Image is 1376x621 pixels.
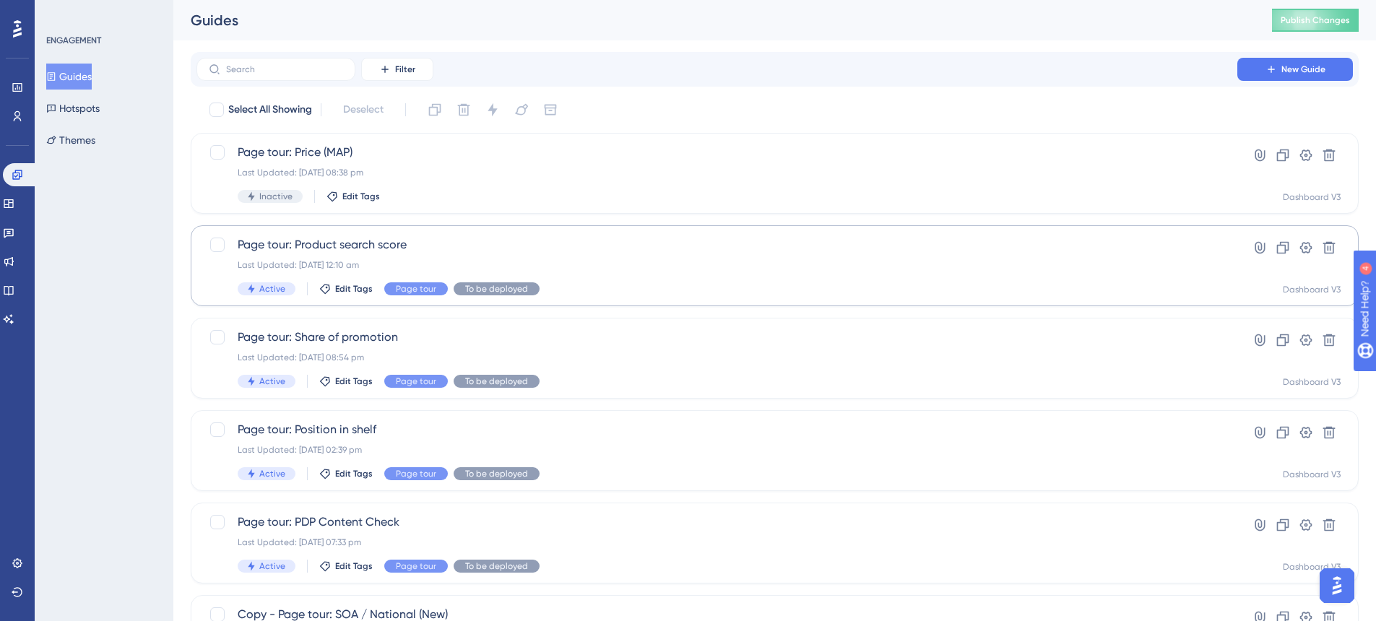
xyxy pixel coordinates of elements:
[100,7,105,19] div: 4
[46,95,100,121] button: Hotspots
[319,560,373,572] button: Edit Tags
[343,101,384,118] span: Deselect
[259,468,285,479] span: Active
[238,444,1196,456] div: Last Updated: [DATE] 02:39 pm
[226,64,343,74] input: Search
[1272,9,1359,32] button: Publish Changes
[238,259,1196,271] div: Last Updated: [DATE] 12:10 am
[335,560,373,572] span: Edit Tags
[1315,564,1359,607] iframe: UserGuiding AI Assistant Launcher
[465,375,528,387] span: To be deployed
[238,421,1196,438] span: Page tour: Position in shelf
[326,191,380,202] button: Edit Tags
[319,375,373,387] button: Edit Tags
[238,513,1196,531] span: Page tour: PDP Content Check
[396,283,436,295] span: Page tour
[238,329,1196,346] span: Page tour: Share of promotion
[228,101,312,118] span: Select All Showing
[191,10,1236,30] div: Guides
[396,468,436,479] span: Page tour
[238,167,1196,178] div: Last Updated: [DATE] 08:38 pm
[335,468,373,479] span: Edit Tags
[34,4,90,21] span: Need Help?
[238,236,1196,253] span: Page tour: Product search score
[1283,469,1341,480] div: Dashboard V3
[319,468,373,479] button: Edit Tags
[361,58,433,81] button: Filter
[259,375,285,387] span: Active
[465,283,528,295] span: To be deployed
[1281,14,1350,26] span: Publish Changes
[335,375,373,387] span: Edit Tags
[396,560,436,572] span: Page tour
[1237,58,1353,81] button: New Guide
[238,144,1196,161] span: Page tour: Price (MAP)
[465,468,528,479] span: To be deployed
[1281,64,1325,75] span: New Guide
[330,97,397,123] button: Deselect
[342,191,380,202] span: Edit Tags
[1283,191,1341,203] div: Dashboard V3
[396,375,436,387] span: Page tour
[395,64,415,75] span: Filter
[259,283,285,295] span: Active
[335,283,373,295] span: Edit Tags
[46,64,92,90] button: Guides
[259,191,293,202] span: Inactive
[1283,376,1341,388] div: Dashboard V3
[465,560,528,572] span: To be deployed
[1283,561,1341,573] div: Dashboard V3
[319,283,373,295] button: Edit Tags
[1283,284,1341,295] div: Dashboard V3
[238,352,1196,363] div: Last Updated: [DATE] 08:54 pm
[259,560,285,572] span: Active
[238,537,1196,548] div: Last Updated: [DATE] 07:33 pm
[46,127,95,153] button: Themes
[46,35,101,46] div: ENGAGEMENT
